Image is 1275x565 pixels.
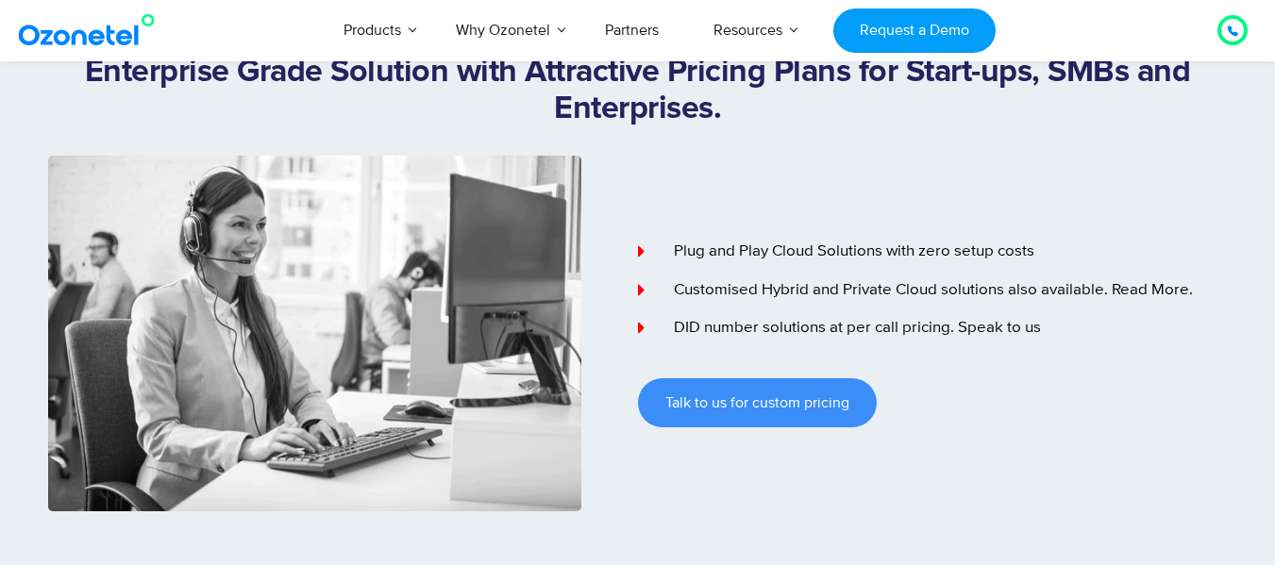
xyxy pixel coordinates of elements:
[669,240,1034,264] span: Plug and Play Cloud Solutions with zero setup costs
[833,8,995,53] a: Request a Demo
[638,378,877,427] a: Talk to us for custom pricing
[669,278,1193,303] span: Customised Hybrid and Private Cloud solutions also available. Read More.
[638,278,1228,303] a: Customised Hybrid and Private Cloud solutions also available. Read More.
[665,395,849,410] span: Talk to us for custom pricing
[48,54,1228,127] h1: Enterprise Grade Solution with Attractive Pricing Plans for Start-ups, SMBs and Enterprises.
[638,240,1228,264] a: Plug and Play Cloud Solutions with zero setup costs
[669,316,1041,341] span: DID number solutions at per call pricing. Speak to us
